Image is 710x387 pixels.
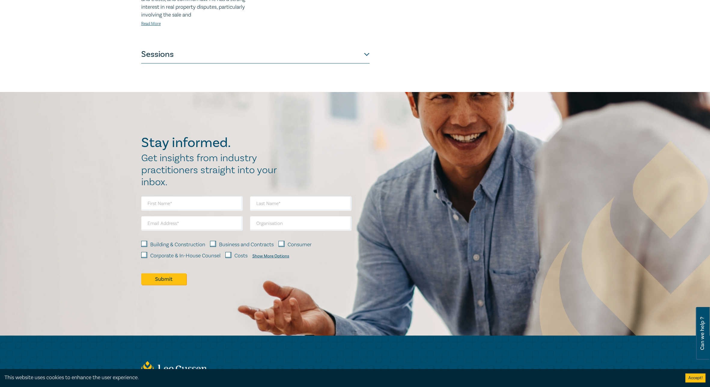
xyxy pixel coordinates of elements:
button: Accept cookies [685,373,705,382]
a: Read More [141,21,161,26]
label: Costs [234,252,248,260]
label: Business and Contracts [219,241,274,249]
span: Can we help ? [699,311,705,356]
button: Submit [141,273,186,285]
input: Email Address* [141,216,243,231]
div: This website uses cookies to enhance the user experience. [5,374,676,382]
h2: Get insights from industry practitioners straight into your inbox. [141,152,283,188]
input: First Name* [141,196,243,211]
label: Building & Construction [150,241,205,249]
input: Last Name* [250,196,352,211]
label: Consumer [288,241,312,249]
label: Corporate & In-House Counsel [150,252,221,260]
div: Show More Options [252,254,289,259]
input: Organisation [250,216,352,231]
button: Sessions [141,45,370,63]
h2: Stay informed. [141,135,283,151]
